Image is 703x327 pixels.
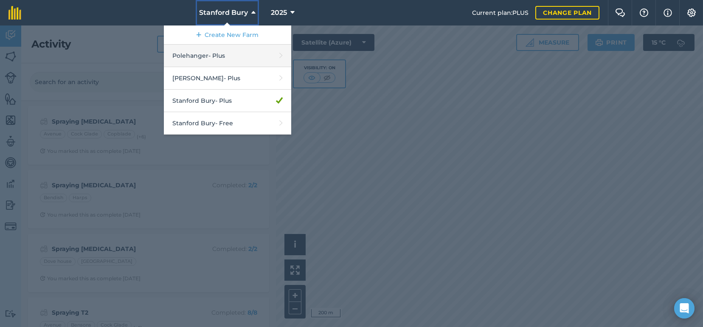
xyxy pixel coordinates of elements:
img: Two speech bubbles overlapping with the left bubble in the forefront [615,8,625,17]
a: Stanford Bury- Plus [164,90,291,112]
a: [PERSON_NAME]- Plus [164,67,291,90]
span: Current plan : PLUS [472,8,529,17]
img: svg+xml;base64,PHN2ZyB4bWxucz0iaHR0cDovL3d3dy53My5vcmcvMjAwMC9zdmciIHdpZHRoPSIxNyIgaGVpZ2h0PSIxNy... [664,8,672,18]
img: fieldmargin Logo [8,6,21,20]
div: Open Intercom Messenger [674,298,695,319]
a: Stanford Bury- Free [164,112,291,135]
span: 2025 [271,8,287,18]
span: Stanford Bury [199,8,248,18]
a: Polehanger- Plus [164,45,291,67]
a: Create New Farm [164,25,291,45]
img: A question mark icon [639,8,649,17]
a: Change plan [535,6,599,20]
img: A cog icon [686,8,697,17]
